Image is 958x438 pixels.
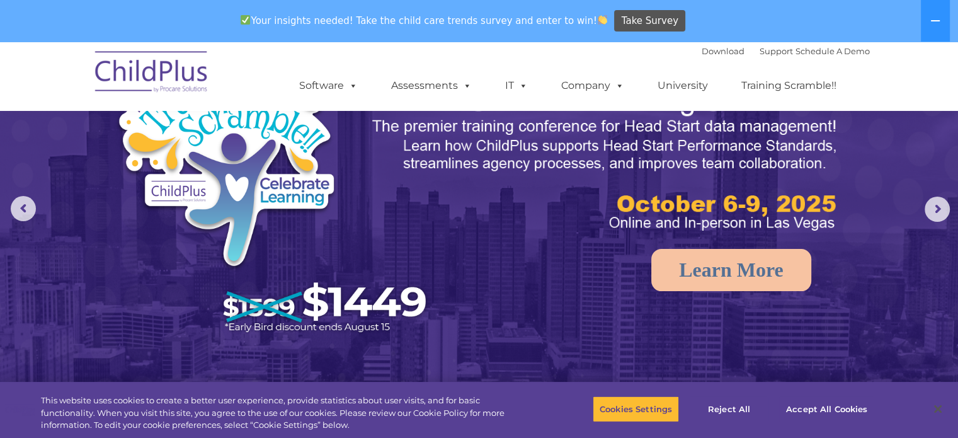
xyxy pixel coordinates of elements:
[593,396,679,422] button: Cookies Settings
[549,73,637,98] a: Company
[690,396,768,422] button: Reject All
[41,395,527,432] div: This website uses cookies to create a better user experience, provide statistics about user visit...
[729,73,849,98] a: Training Scramble!!
[241,15,250,25] img: ✅
[622,10,678,32] span: Take Survey
[175,135,229,144] span: Phone number
[614,10,685,32] a: Take Survey
[702,46,744,56] a: Download
[598,15,607,25] img: 👏
[702,46,870,56] font: |
[236,8,613,33] span: Your insights needed! Take the child care trends survey and enter to win!
[651,249,811,291] a: Learn More
[779,396,874,422] button: Accept All Cookies
[924,395,952,423] button: Close
[175,83,214,93] span: Last name
[795,46,870,56] a: Schedule A Demo
[89,42,215,105] img: ChildPlus by Procare Solutions
[645,73,721,98] a: University
[760,46,793,56] a: Support
[379,73,484,98] a: Assessments
[493,73,540,98] a: IT
[287,73,370,98] a: Software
